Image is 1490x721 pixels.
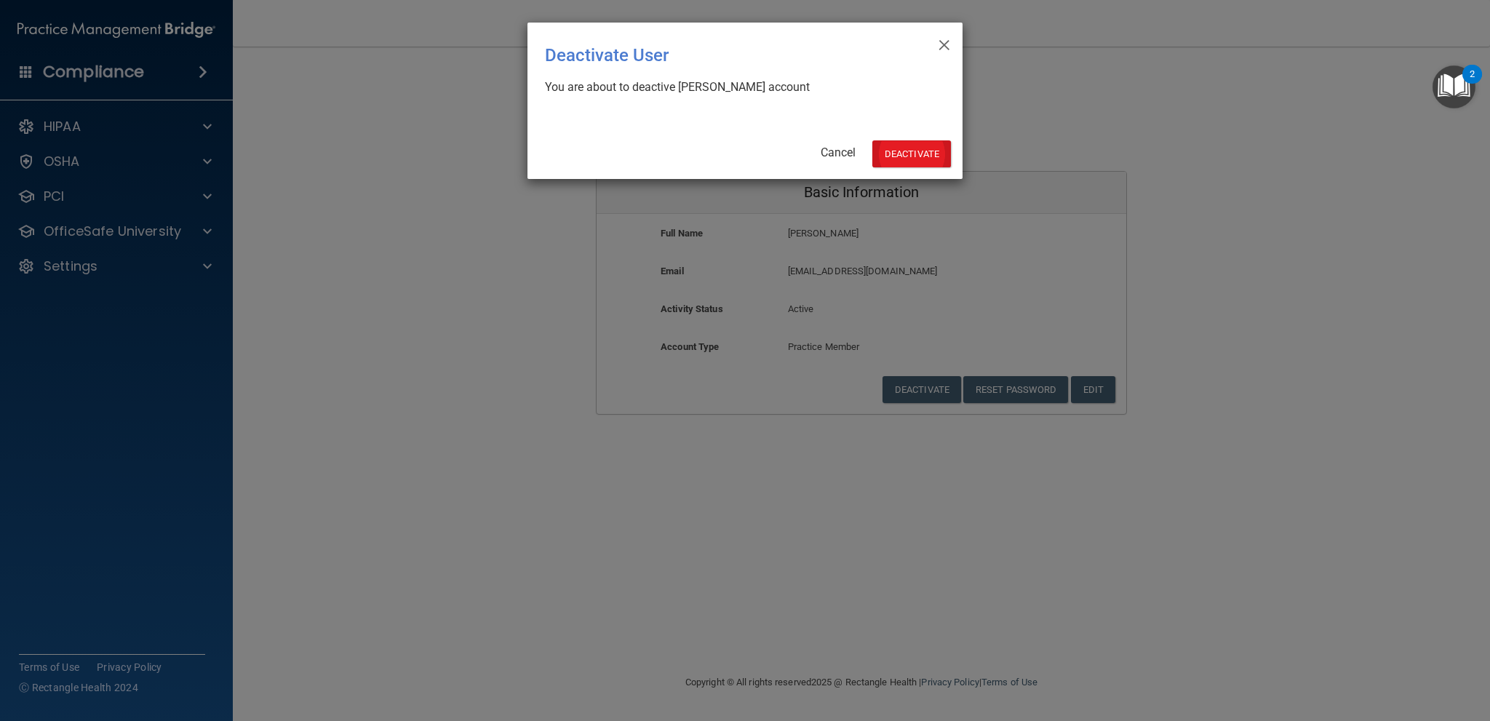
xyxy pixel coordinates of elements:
button: Deactivate [872,140,951,167]
span: × [938,28,951,57]
iframe: Drift Widget Chat Controller [1239,618,1473,676]
a: Cancel [821,146,856,159]
div: You are about to deactive [PERSON_NAME] account [545,79,933,95]
div: 2 [1470,74,1475,93]
button: Open Resource Center, 2 new notifications [1433,65,1475,108]
div: Deactivate User [545,34,885,76]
